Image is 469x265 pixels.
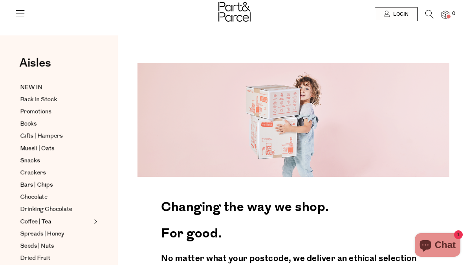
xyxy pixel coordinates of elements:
[20,193,92,202] a: Chocolate
[20,193,48,202] span: Chocolate
[20,168,46,178] span: Crackers
[20,217,92,226] a: Coffee | Tea
[20,180,53,190] span: Bars | Chips
[20,254,50,263] span: Dried Fruit
[161,219,426,245] h2: For good.
[20,168,92,178] a: Crackers
[391,11,409,18] span: Login
[20,144,92,153] a: Muesli | Oats
[20,119,37,129] span: Books
[20,83,42,92] span: NEW IN
[20,144,54,153] span: Muesli | Oats
[137,63,449,177] img: 220427_Part_Parcel-0698-1344x490.png
[20,83,92,92] a: NEW IN
[20,107,51,117] span: Promotions
[20,254,92,263] a: Dried Fruit
[412,233,463,259] inbox-online-store-chat: Shopify online store chat
[20,241,54,251] span: Seeds | Nuts
[20,54,51,72] span: Aisles
[218,2,251,22] img: Part&Parcel
[20,132,62,141] span: Gifts | Hampers
[20,205,72,214] span: Drinking Chocolate
[20,132,92,141] a: Gifts | Hampers
[20,241,92,251] a: Seeds | Nuts
[20,229,92,239] a: Spreads | Honey
[20,57,51,77] a: Aisles
[20,107,92,117] a: Promotions
[20,205,92,214] a: Drinking Chocolate
[450,10,457,17] span: 0
[92,217,97,226] button: Expand/Collapse Coffee | Tea
[20,156,92,165] a: Snacks
[20,217,51,226] span: Coffee | Tea
[20,156,40,165] span: Snacks
[375,7,418,21] a: Login
[20,180,92,190] a: Bars | Chips
[20,95,92,104] a: Back In Stock
[20,95,57,104] span: Back In Stock
[161,193,426,219] h2: Changing the way we shop.
[20,229,64,239] span: Spreads | Honey
[20,119,92,129] a: Books
[442,11,449,19] a: 0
